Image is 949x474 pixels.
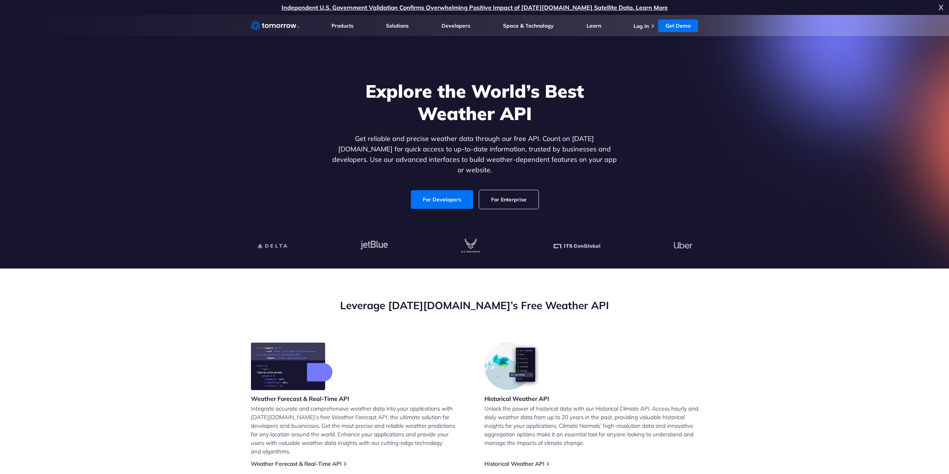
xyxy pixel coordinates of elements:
a: Log In [634,23,649,29]
p: Get reliable and precise weather data through our free API. Count on [DATE][DOMAIN_NAME] for quic... [331,134,619,175]
a: Weather Forecast & Real-Time API [251,460,342,467]
a: Home link [251,20,299,31]
h3: Weather Forecast & Real-Time API [251,395,349,403]
h3: Historical Weather API [484,395,549,403]
a: For Developers [411,190,473,209]
a: Get Demo [658,19,698,32]
a: Independent U.S. Government Validation Confirms Overwhelming Positive Impact of [DATE][DOMAIN_NAM... [282,4,668,11]
a: Space & Technology [503,22,554,29]
p: Unlock the power of historical data with our Historical Climate API. Access hourly and daily weat... [484,404,698,447]
a: Solutions [386,22,409,29]
a: Historical Weather API [484,460,544,467]
h2: Leverage [DATE][DOMAIN_NAME]’s Free Weather API [251,298,698,313]
a: For Enterprise [479,190,538,209]
p: Integrate accurate and comprehensive weather data into your applications with [DATE][DOMAIN_NAME]... [251,404,465,456]
a: Products [331,22,353,29]
a: Developers [441,22,470,29]
a: Learn [587,22,601,29]
h1: Explore the World’s Best Weather API [331,80,619,125]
